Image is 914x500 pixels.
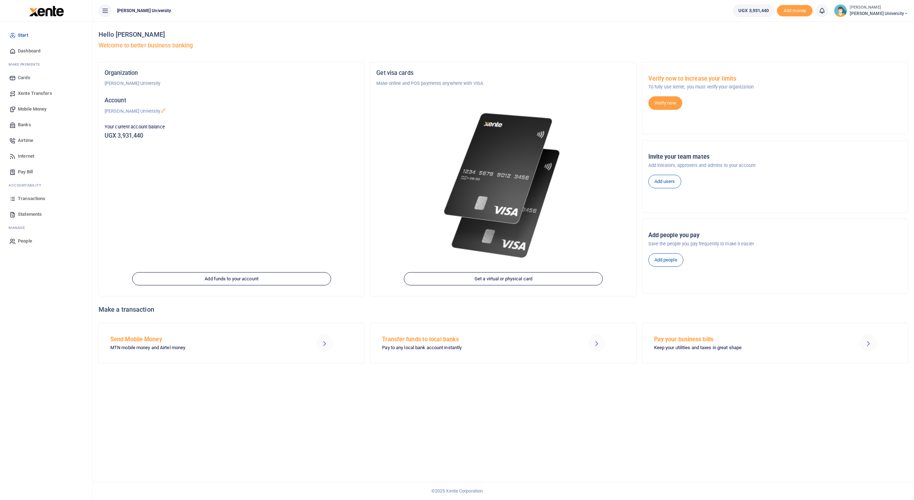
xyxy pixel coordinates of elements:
a: People [6,233,87,249]
span: Cards [18,74,30,81]
h5: Transfer funds to local banks [382,336,562,343]
span: Pay Bill [18,168,33,175]
a: Pay Bill [6,164,87,180]
a: UGX 3,931,440 [733,4,774,17]
h5: Add people you pay [648,232,902,239]
p: Keep your utilities and taxes in great shape [654,344,834,352]
span: countability [14,183,41,187]
p: [PERSON_NAME] University [105,80,358,87]
p: Your current account balance [105,123,358,131]
a: logo-small logo-large logo-large [29,8,64,13]
a: Verify now [648,96,682,110]
p: To fully use Xente, you must verify your organization [648,83,902,91]
span: UGX 3,931,440 [738,7,769,14]
span: Statements [18,211,42,218]
a: Pay your business bills Keep your utilities and taxes in great shape [642,323,908,363]
span: Internet [18,153,34,160]
img: xente-_physical_cards.png [440,104,567,267]
h5: Organization [105,70,358,77]
span: Airtime [18,137,33,144]
h5: UGX 3,931,440 [105,132,358,139]
h5: Welcome to better business banking [99,42,908,49]
span: People [18,238,32,245]
h5: Verify now to increase your limits [648,75,902,82]
li: Ac [6,180,87,191]
a: Dashboard [6,43,87,59]
a: Add funds to your account [132,272,331,286]
p: MTN mobile money and Airtel money [110,344,291,352]
a: Add people [648,253,683,267]
img: profile-user [834,4,847,17]
h5: Account [105,97,358,104]
a: Cards [6,70,87,86]
span: Dashboard [18,47,40,55]
p: Make online and POS payments anywhere with VISA [376,80,630,87]
a: Transfer funds to local banks Pay to any local bank account instantly [370,323,636,363]
small: [PERSON_NAME] [850,5,908,11]
p: [PERSON_NAME] University [105,108,358,115]
a: Send Mobile Money MTN mobile money and Airtel money [99,323,365,363]
a: Transactions [6,191,87,206]
a: Airtime [6,133,87,148]
li: Wallet ballance [730,4,777,17]
span: Start [18,32,28,39]
p: Pay to any local bank account instantly [382,344,562,352]
span: Xente Transfers [18,90,52,97]
a: Banks [6,117,87,133]
a: Mobile Money [6,101,87,117]
span: [PERSON_NAME] University [114,7,174,14]
span: ake Payments [12,62,40,66]
a: Add users [648,175,681,188]
h5: Get visa cards [376,70,630,77]
a: Internet [6,148,87,164]
h5: Send Mobile Money [110,336,291,343]
li: M [6,59,87,70]
span: Mobile Money [18,106,46,113]
span: Transactions [18,195,45,202]
span: [PERSON_NAME] University [850,10,908,17]
span: anage [12,226,25,230]
a: Start [6,27,87,43]
a: profile-user [PERSON_NAME] [PERSON_NAME] University [834,4,908,17]
h4: Make a transaction [99,306,908,313]
a: Xente Transfers [6,86,87,101]
span: Add money [777,5,813,17]
a: Add money [777,7,813,13]
h5: Pay your business bills [654,336,834,343]
a: Statements [6,206,87,222]
li: Toup your wallet [777,5,813,17]
li: M [6,222,87,233]
a: Get a virtual or physical card [404,272,603,286]
h4: Hello [PERSON_NAME] [99,31,908,39]
span: Banks [18,121,31,128]
p: Add initiators, approvers and admins to your account [648,162,902,169]
h5: Invite your team mates [648,153,902,160]
img: logo-large [29,6,64,16]
p: Save the people you pay frequently to make it easier [648,240,902,248]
